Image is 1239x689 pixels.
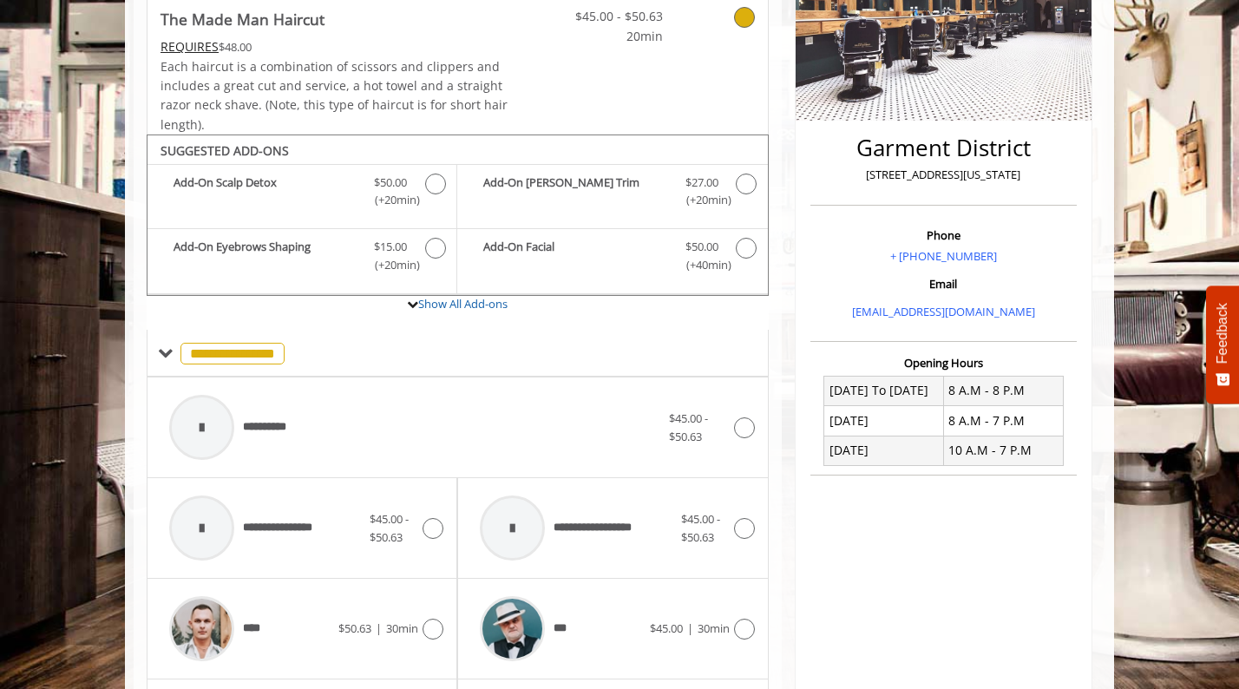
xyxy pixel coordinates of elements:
[161,37,509,56] div: $48.00
[815,166,1072,184] p: [STREET_ADDRESS][US_STATE]
[418,296,508,312] a: Show All Add-ons
[815,229,1072,241] h3: Phone
[687,620,693,636] span: |
[147,135,769,296] div: The Made Man Haircut Add-onS
[681,511,720,545] span: $45.00 - $50.63
[824,406,944,436] td: [DATE]
[174,238,357,274] b: Add-On Eyebrows Shaping
[161,38,219,55] span: This service needs some Advance to be paid before we block your appointment
[483,238,667,274] b: Add-On Facial
[698,620,730,636] span: 30min
[161,7,324,31] b: The Made Man Haircut
[650,620,683,636] span: $45.00
[685,238,718,256] span: $50.00
[943,406,1063,436] td: 8 A.M - 7 P.M
[943,436,1063,465] td: 10 A.M - 7 P.M
[852,304,1035,319] a: [EMAIL_ADDRESS][DOMAIN_NAME]
[161,58,508,133] span: Each haircut is a combination of scissors and clippers and includes a great cut and service, a ho...
[466,174,758,214] label: Add-On Beard Trim
[810,357,1077,369] h3: Opening Hours
[466,238,758,279] label: Add-On Facial
[676,191,727,209] span: (+20min )
[1206,285,1239,404] button: Feedback - Show survey
[374,238,407,256] span: $15.00
[156,174,448,214] label: Add-On Scalp Detox
[676,256,727,274] span: (+40min )
[374,174,407,192] span: $50.00
[370,511,409,545] span: $45.00 - $50.63
[669,410,708,444] span: $45.00 - $50.63
[365,191,416,209] span: (+20min )
[338,620,371,636] span: $50.63
[365,256,416,274] span: (+20min )
[560,7,663,26] span: $45.00 - $50.63
[824,376,944,405] td: [DATE] To [DATE]
[156,238,448,279] label: Add-On Eyebrows Shaping
[560,27,663,46] span: 20min
[943,376,1063,405] td: 8 A.M - 8 P.M
[815,278,1072,290] h3: Email
[685,174,718,192] span: $27.00
[376,620,382,636] span: |
[161,142,289,159] b: SUGGESTED ADD-ONS
[815,135,1072,161] h2: Garment District
[824,436,944,465] td: [DATE]
[890,248,997,264] a: + [PHONE_NUMBER]
[386,620,418,636] span: 30min
[174,174,357,210] b: Add-On Scalp Detox
[483,174,667,210] b: Add-On [PERSON_NAME] Trim
[1215,303,1230,364] span: Feedback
